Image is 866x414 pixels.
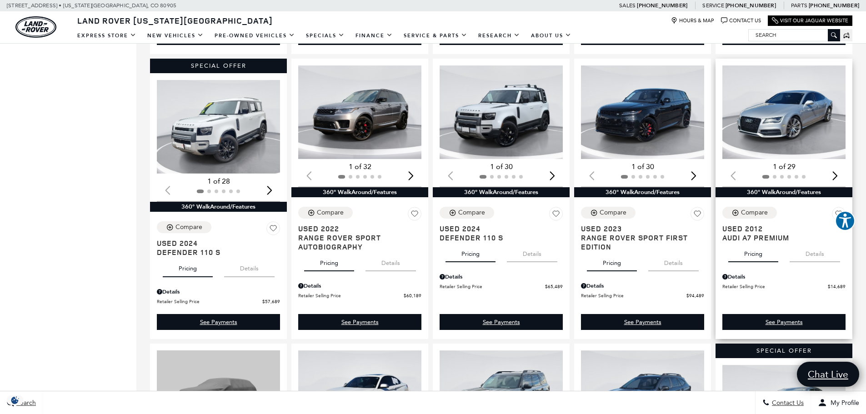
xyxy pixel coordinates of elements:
[716,187,852,197] div: 360° WalkAround/Features
[298,282,421,290] div: Pricing Details - Range Rover Sport Autobiography
[648,251,699,271] button: details tab
[587,251,637,271] button: pricing tab
[404,292,421,299] span: $60,189
[263,180,275,200] div: Next slide
[722,207,777,219] button: Compare Vehicle
[722,65,847,159] img: 2012 Audi A7 Premium 1
[581,292,704,299] a: Retailer Selling Price $94,489
[581,233,697,251] span: Range Rover Sport First Edition
[526,28,577,44] a: About Us
[298,65,423,159] img: 2022 Land Rover Range Rover Sport Autobiography 1
[440,224,563,242] a: Used 2024Defender 110 S
[791,2,807,9] span: Parts
[291,187,428,197] div: 360° WalkAround/Features
[298,224,421,251] a: Used 2022Range Rover Sport Autobiography
[157,298,262,305] span: Retailer Selling Price
[440,224,556,233] span: Used 2024
[790,242,840,262] button: details tab
[365,251,416,271] button: details tab
[72,28,577,44] nav: Main Navigation
[722,224,846,242] a: Used 2012Audi A7 Premium
[440,283,563,290] a: Retailer Selling Price $65,489
[722,224,839,233] span: Used 2012
[549,207,563,224] button: Save Vehicle
[574,187,711,197] div: 360° WalkAround/Features
[722,314,846,330] div: undefined - Audi A7 Premium
[828,283,846,290] span: $14,689
[440,207,494,219] button: Compare Vehicle
[581,224,704,251] a: Used 2023Range Rover Sport First Edition
[687,166,700,186] div: Next slide
[827,399,859,407] span: My Profile
[298,162,421,172] div: 1 of 32
[507,242,557,262] button: details tab
[722,162,846,172] div: 1 of 29
[458,209,485,217] div: Compare
[440,283,545,290] span: Retailer Selling Price
[803,368,853,380] span: Chat Live
[581,292,686,299] span: Retailer Selling Price
[619,2,636,9] span: Sales
[716,344,852,358] div: Special Offer
[298,314,421,330] a: See Payments
[298,233,415,251] span: Range Rover Sport Autobiography
[832,207,846,224] button: Save Vehicle
[298,292,421,299] a: Retailer Selling Price $60,189
[835,211,855,233] aside: Accessibility Help Desk
[157,80,281,174] div: 1 / 2
[150,59,287,73] div: Special Offer
[72,28,142,44] a: EXPRESS STORE
[433,187,570,197] div: 360° WalkAround/Features
[637,2,687,9] a: [PHONE_NUMBER]
[157,314,280,330] a: See Payments
[809,2,859,9] a: [PHONE_NUMBER]
[686,292,704,299] span: $94,489
[728,242,778,262] button: pricing tab
[157,176,280,186] div: 1 of 28
[581,282,704,290] div: Pricing Details - Range Rover Sport First Edition
[298,224,415,233] span: Used 2022
[440,162,563,172] div: 1 of 30
[835,211,855,231] button: Explore your accessibility options
[298,292,404,299] span: Retailer Selling Price
[15,16,56,38] a: land-rover
[157,314,280,330] div: undefined - Defender 110 S
[581,207,636,219] button: Compare Vehicle
[142,28,209,44] a: New Vehicles
[304,251,354,271] button: pricing tab
[722,283,828,290] span: Retailer Selling Price
[317,209,344,217] div: Compare
[298,207,353,219] button: Compare Vehicle
[209,28,300,44] a: Pre-Owned Vehicles
[175,223,202,231] div: Compare
[741,209,768,217] div: Compare
[546,166,558,186] div: Next slide
[440,233,556,242] span: Defender 110 S
[440,314,563,330] div: undefined - Defender 110 S
[350,28,398,44] a: Finance
[581,65,706,159] div: 1 / 2
[440,273,563,281] div: Pricing Details - Defender 110 S
[722,65,847,159] div: 1 / 2
[671,17,714,24] a: Hours & Map
[157,248,273,257] span: Defender 110 S
[722,273,846,281] div: Pricing Details - Audi A7 Premium
[157,239,273,248] span: Used 2024
[600,209,626,217] div: Compare
[811,391,866,414] button: Open user profile menu
[440,314,563,330] a: See Payments
[298,65,423,159] div: 1 / 2
[157,288,280,296] div: Pricing Details - Defender 110 S
[749,30,840,40] input: Search
[581,314,704,330] div: undefined - Range Rover Sport First Edition
[7,2,176,9] a: [STREET_ADDRESS] • [US_STATE][GEOGRAPHIC_DATA], CO 80905
[408,207,421,224] button: Save Vehicle
[150,202,287,212] div: 360° WalkAround/Features
[581,162,704,172] div: 1 of 30
[722,314,846,330] a: See Payments
[77,15,273,26] span: Land Rover [US_STATE][GEOGRAPHIC_DATA]
[163,257,213,277] button: pricing tab
[446,242,496,262] button: pricing tab
[581,65,706,159] img: 2023 Land Rover Range Rover Sport First Edition 1
[440,65,564,159] img: 2024 Land Rover Defender 110 S 1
